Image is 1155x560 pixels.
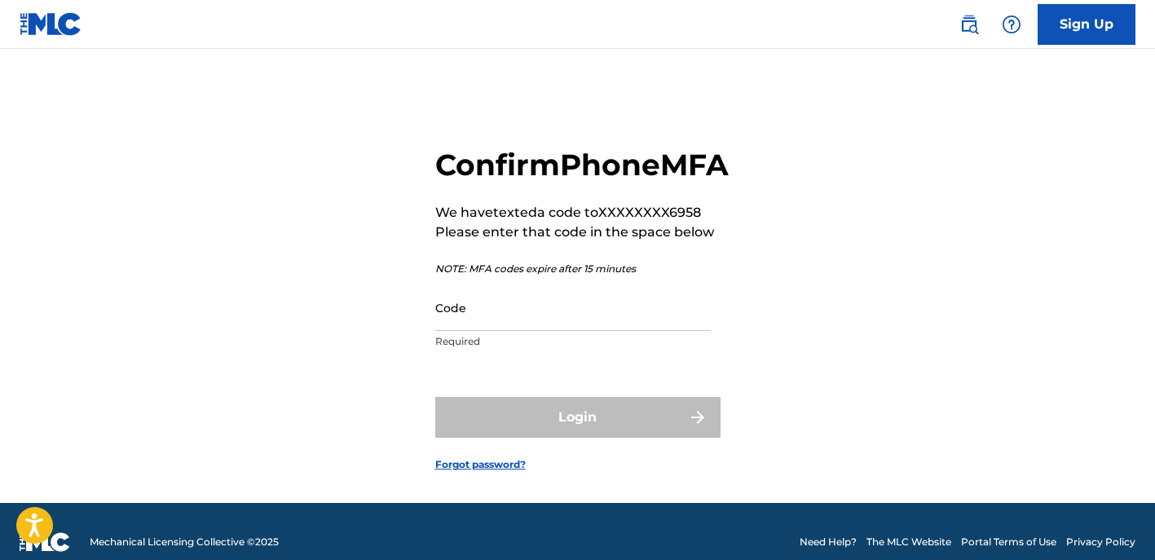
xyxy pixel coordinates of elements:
[800,535,857,549] a: Need Help?
[953,8,985,41] a: Public Search
[435,457,526,472] a: Forgot password?
[1002,15,1021,34] img: help
[90,535,279,549] span: Mechanical Licensing Collective © 2025
[435,334,711,349] p: Required
[435,147,729,183] h2: Confirm Phone MFA
[1066,535,1135,549] a: Privacy Policy
[1038,4,1135,45] a: Sign Up
[995,8,1028,41] div: Help
[435,262,729,276] p: NOTE: MFA codes expire after 15 minutes
[866,535,951,549] a: The MLC Website
[435,203,729,223] p: We have texted a code to XXXXXXXX6958
[961,535,1056,549] a: Portal Terms of Use
[435,223,729,242] p: Please enter that code in the space below
[20,532,70,552] img: logo
[959,15,979,34] img: search
[20,12,82,36] img: MLC Logo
